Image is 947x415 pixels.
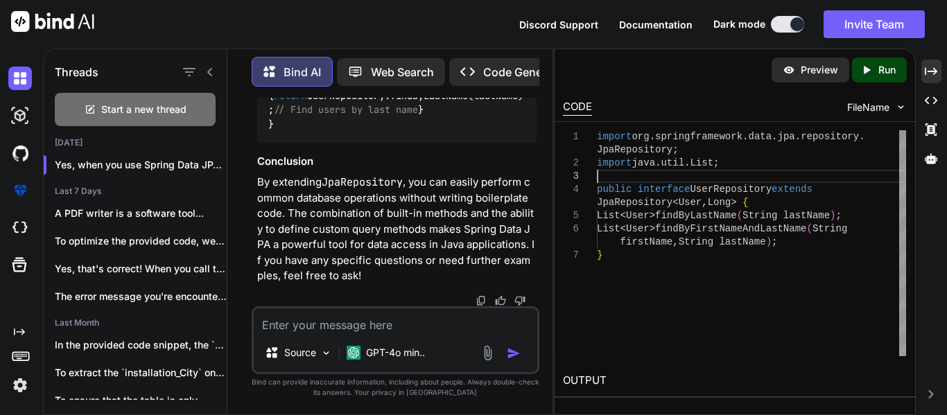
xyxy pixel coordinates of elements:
h2: Last 7 Days [44,186,227,197]
span: JpaRepository [597,144,672,155]
div: 6 [563,222,579,236]
button: Invite Team [824,10,925,38]
span: < [620,210,626,221]
div: 5 [563,209,579,222]
span: ) [830,210,835,221]
img: dislike [514,295,525,306]
span: User [626,210,650,221]
span: . [650,131,655,142]
code: JpaRepository [322,175,403,189]
h1: Threads [55,64,98,80]
div: 4 [563,183,579,196]
span: . [742,131,748,142]
span: List [597,210,620,221]
h3: Conclusion [257,154,537,170]
p: To extract the `installation_City` only if it... [55,366,227,380]
span: String [813,223,847,234]
img: settings [8,373,32,397]
span: repository [801,131,859,142]
span: ( [737,210,742,221]
div: 1 [563,130,579,143]
img: GPT-4o mini [347,346,360,360]
span: > [731,197,736,208]
img: darkChat [8,67,32,90]
span: ) [766,236,772,247]
span: Dark mode [713,17,765,31]
span: , [672,236,678,247]
button: Discord Support [519,17,598,32]
span: User [679,197,702,208]
div: 2 [563,157,579,170]
span: String lastName [679,236,766,247]
span: . [655,157,661,168]
span: data [749,131,772,142]
img: like [495,295,506,306]
img: premium [8,179,32,202]
div: 7 [563,249,579,262]
span: java [632,157,655,168]
span: FileName [847,100,889,114]
p: Yes, that's correct! When you call the... [55,262,227,276]
span: firstName [620,236,673,247]
span: ( [806,223,812,234]
span: import [597,157,632,168]
h2: OUTPUT [555,364,915,397]
p: In the provided code snippet, the `finalPricingMap`... [55,338,227,352]
span: util [661,157,684,168]
span: findByLastName [655,210,737,221]
img: attachment [480,345,496,361]
p: By extending , you can easily perform common database operations without writing boilerplate code... [257,175,537,284]
h2: Last Month [44,317,227,328]
p: GPT-4o min.. [366,346,425,360]
span: List [597,223,620,234]
img: cloudideIcon [8,216,32,240]
p: Source [284,346,316,360]
span: Documentation [619,19,693,30]
p: Preview [801,63,838,77]
span: . [772,131,777,142]
span: > [650,223,655,234]
span: // Find users by last name [274,104,418,116]
button: Documentation [619,17,693,32]
h2: [DATE] [44,137,227,148]
span: User [626,223,650,234]
p: Run [878,63,896,77]
span: ; [713,157,719,168]
span: , [702,197,707,208]
span: ; [836,210,842,221]
span: interface [638,184,690,195]
span: List [690,157,713,168]
span: import [597,131,632,142]
span: . [684,157,690,168]
span: jpa [778,131,795,142]
span: . [795,131,801,142]
p: Bind AI [284,64,321,80]
img: darkAi-studio [8,104,32,127]
img: chevron down [895,101,907,113]
img: copy [476,295,487,306]
p: Code Generator [483,64,567,80]
span: > [650,210,655,221]
span: < [620,223,626,234]
p: To ensure that the table is only... [55,394,227,407]
span: Start a new thread [101,103,186,116]
p: The error message you're encountering, which indicates... [55,290,227,303]
span: { [742,197,748,208]
span: String lastName [742,210,830,221]
span: JpaRepository [597,197,672,208]
img: Pick Models [320,347,332,359]
span: org [632,131,649,142]
span: Discord Support [519,19,598,30]
img: githubDark [8,141,32,165]
span: ; [772,236,777,247]
span: extends [772,184,813,195]
p: Bind can provide inaccurate information, including about people. Always double-check its answers.... [252,377,539,398]
div: CODE [563,99,592,116]
p: To optimize the provided code, we can... [55,234,227,248]
span: Long [708,197,731,208]
p: A PDF writer is a software tool... [55,206,227,220]
span: } [597,249,602,261]
span: < [672,197,678,208]
img: Bind AI [11,11,94,32]
span: public [597,184,632,195]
